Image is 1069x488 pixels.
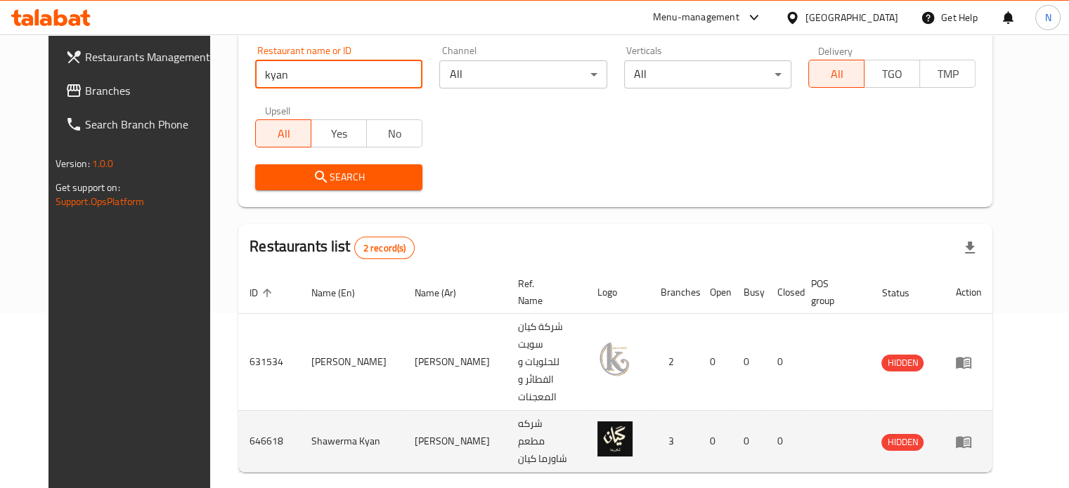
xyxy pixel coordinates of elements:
[311,284,373,301] span: Name (En)
[403,411,507,473] td: [PERSON_NAME]
[238,411,300,473] td: 646618
[766,314,800,411] td: 0
[92,154,114,173] span: 1.0.0
[953,231,987,265] div: Export file
[597,421,633,456] img: Shawerma Kyan
[805,10,898,25] div: [GEOGRAPHIC_DATA]
[507,314,586,411] td: شركة كيان سويت للحلويات و الفطائر و المعجنات
[354,237,415,259] div: Total records count
[881,434,924,451] div: HIDDEN
[355,242,415,255] span: 2 record(s)
[870,64,914,84] span: TGO
[624,60,791,88] div: All
[54,107,227,141] a: Search Branch Phone
[699,271,732,314] th: Open
[944,271,992,314] th: Action
[1044,10,1051,25] span: N
[649,314,699,411] td: 2
[300,314,403,411] td: [PERSON_NAME]
[56,192,145,211] a: Support.OpsPlatform
[881,355,924,371] div: HIDDEN
[85,48,216,65] span: Restaurants Management
[881,355,924,371] span: HIDDEN
[732,314,766,411] td: 0
[955,433,981,450] div: Menu
[649,271,699,314] th: Branches
[255,164,422,190] button: Search
[311,119,367,147] button: Yes
[255,60,422,88] input: Search for restaurant name or ID..
[54,74,227,107] a: Branches
[766,411,800,473] td: 0
[699,314,732,411] td: 0
[811,275,854,309] span: POS group
[518,275,569,309] span: Ref. Name
[250,284,276,301] span: ID
[815,64,859,84] span: All
[56,178,120,197] span: Get support on:
[317,124,361,144] span: Yes
[261,124,306,144] span: All
[238,314,300,411] td: 631534
[403,314,507,411] td: [PERSON_NAME]
[266,169,411,186] span: Search
[415,284,474,301] span: Name (Ar)
[250,236,415,259] h2: Restaurants list
[366,119,422,147] button: No
[507,411,586,473] td: شركه مطعم شاورما كيان
[649,411,699,473] td: 3
[586,271,649,314] th: Logo
[818,46,853,55] label: Delivery
[881,284,927,301] span: Status
[54,40,227,74] a: Restaurants Management
[864,60,920,88] button: TGO
[919,60,976,88] button: TMP
[926,64,970,84] span: TMP
[653,9,739,26] div: Menu-management
[699,411,732,473] td: 0
[766,271,800,314] th: Closed
[732,271,766,314] th: Busy
[732,411,766,473] td: 0
[85,116,216,133] span: Search Branch Phone
[439,60,607,88] div: All
[85,82,216,99] span: Branches
[955,354,981,371] div: Menu
[255,119,311,147] button: All
[56,154,90,173] span: Version:
[300,411,403,473] td: Shawerma Kyan
[372,124,417,144] span: No
[597,342,633,377] img: Kyan Sweet
[265,105,291,115] label: Upsell
[238,271,992,473] table: enhanced table
[881,434,924,450] span: HIDDEN
[808,60,864,88] button: All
